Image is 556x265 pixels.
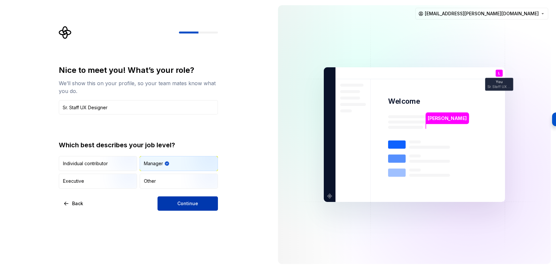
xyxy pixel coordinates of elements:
div: Other [144,178,156,184]
div: Individual contributor [63,160,108,167]
p: You [496,80,502,84]
svg: Supernova Logo [59,26,72,39]
span: Continue [177,200,198,207]
p: Welcome [388,97,420,106]
button: [EMAIL_ADDRESS][PERSON_NAME][DOMAIN_NAME] [415,8,548,20]
div: Manager [144,160,163,167]
span: Back [72,200,83,207]
p: Sr. Staff UX Designer [487,85,511,88]
p: L [498,72,500,75]
div: Executive [63,178,84,184]
input: Job title [59,100,218,114]
span: [EMAIL_ADDRESS][PERSON_NAME][DOMAIN_NAME] [425,10,539,17]
div: Which best describes your job level? [59,140,218,150]
button: Back [59,196,89,211]
div: Nice to meet you! What’s your role? [59,65,218,75]
p: [PERSON_NAME] [428,115,467,122]
div: We’ll show this on your profile, so your team mates know what you do. [59,79,218,95]
button: Continue [158,196,218,211]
